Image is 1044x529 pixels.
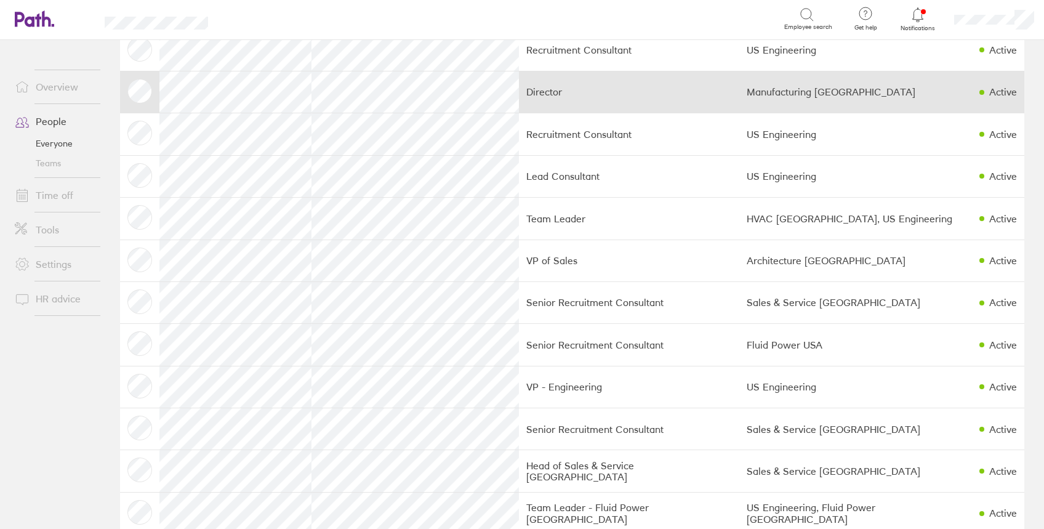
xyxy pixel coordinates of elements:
div: Active [989,424,1017,435]
a: Time off [5,183,104,208]
td: Recruitment Consultant [519,29,739,71]
td: Recruitment Consultant [519,113,739,155]
td: Manufacturing [GEOGRAPHIC_DATA] [739,71,972,113]
div: Active [989,339,1017,350]
td: US Engineering [739,113,972,155]
a: Settings [5,252,104,277]
td: Sales & Service [GEOGRAPHIC_DATA] [739,281,972,323]
td: US Engineering [739,29,972,71]
td: Lead Consultant [519,155,739,197]
td: Director [519,71,739,113]
div: Active [989,297,1017,308]
td: Sales & Service [GEOGRAPHIC_DATA] [739,408,972,450]
div: Active [989,44,1017,55]
div: Search [241,13,273,24]
td: VP of Sales [519,240,739,281]
td: US Engineering [739,366,972,408]
td: VP - Engineering [519,366,739,408]
div: Active [989,86,1017,97]
div: Active [989,129,1017,140]
td: HVAC [GEOGRAPHIC_DATA], US Engineering [739,198,972,240]
td: Senior Recruitment Consultant [519,408,739,450]
a: Notifications [898,6,938,32]
div: Active [989,507,1017,519]
a: Overview [5,75,104,99]
td: Sales & Service [GEOGRAPHIC_DATA] [739,450,972,492]
a: Everyone [5,134,104,153]
div: Active [989,171,1017,182]
td: Team Leader [519,198,739,240]
td: Head of Sales & Service [GEOGRAPHIC_DATA] [519,450,739,492]
div: Active [989,381,1017,392]
a: Teams [5,153,104,173]
a: People [5,109,104,134]
a: HR advice [5,286,104,311]
span: Get help [846,24,886,31]
div: Active [989,213,1017,224]
td: Senior Recruitment Consultant [519,281,739,323]
div: Active [989,255,1017,266]
div: Active [989,466,1017,477]
span: Employee search [784,23,832,31]
td: Architecture [GEOGRAPHIC_DATA] [739,240,972,281]
td: Senior Recruitment Consultant [519,324,739,366]
a: Tools [5,217,104,242]
td: US Engineering [739,155,972,197]
span: Notifications [898,25,938,32]
td: Fluid Power USA [739,324,972,366]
